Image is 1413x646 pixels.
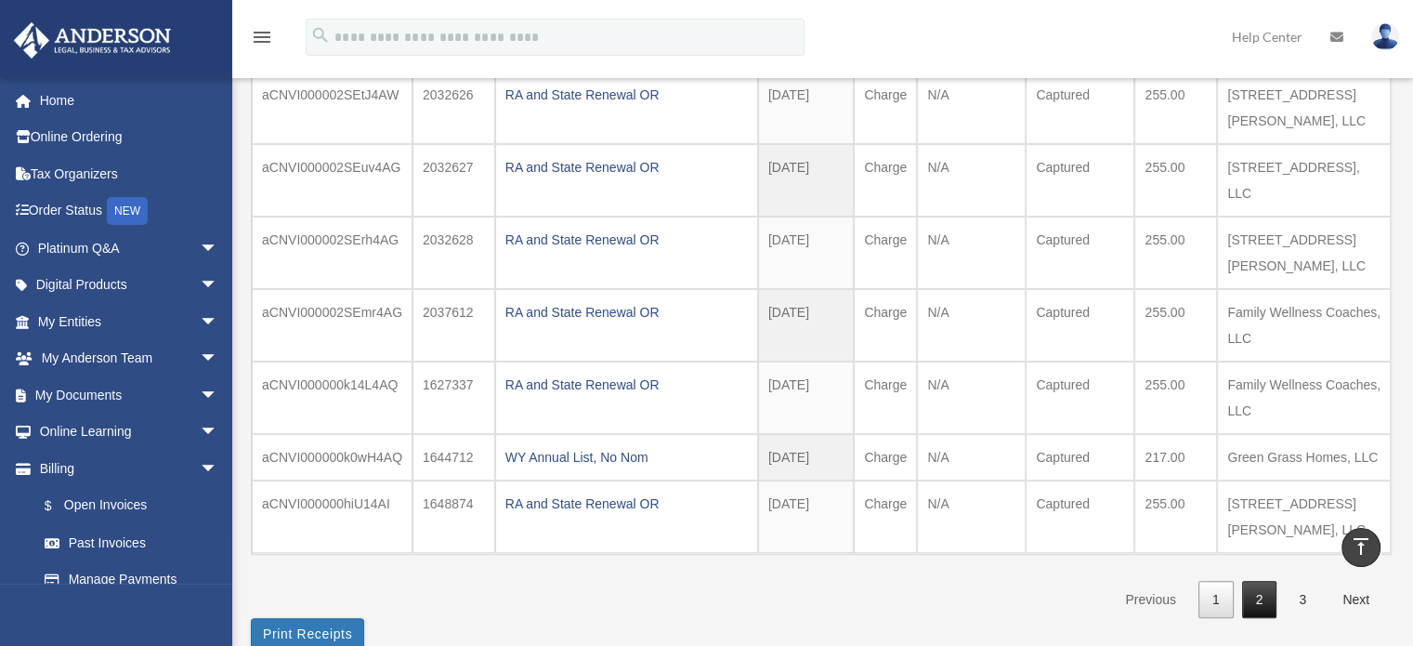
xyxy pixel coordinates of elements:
td: Captured [1026,72,1134,144]
td: Charge [854,481,917,553]
div: RA and State Renewal OR [505,227,748,253]
a: menu [251,33,273,48]
a: Past Invoices [26,524,237,561]
td: [STREET_ADDRESS][PERSON_NAME], LLC [1217,217,1391,289]
div: NEW [107,197,148,225]
i: menu [251,26,273,48]
a: $Open Invoices [26,487,246,525]
img: Anderson Advisors Platinum Portal [8,22,177,59]
td: 255.00 [1134,72,1217,144]
td: 255.00 [1134,217,1217,289]
a: vertical_align_top [1341,528,1380,567]
span: arrow_drop_down [200,340,237,378]
td: Charge [854,217,917,289]
a: Billingarrow_drop_down [13,450,246,487]
div: RA and State Renewal OR [505,372,748,398]
td: Captured [1026,289,1134,362]
a: Platinum Q&Aarrow_drop_down [13,230,246,267]
div: RA and State Renewal OR [505,299,748,325]
td: aCNVI000000k14L4AQ [252,362,412,434]
span: arrow_drop_down [200,376,237,415]
td: N/A [917,481,1026,553]
td: [DATE] [758,289,854,362]
i: search [310,25,331,46]
td: 255.00 [1134,362,1217,434]
i: vertical_align_top [1350,535,1372,558]
div: WY Annual List, No Nom [505,444,748,470]
td: Charge [854,289,917,362]
a: Online Learningarrow_drop_down [13,414,246,451]
td: 1644712 [412,434,495,481]
td: [DATE] [758,362,854,434]
td: [DATE] [758,434,854,481]
td: 255.00 [1134,481,1217,553]
a: My Documentsarrow_drop_down [13,376,246,414]
td: 2037612 [412,289,495,362]
span: arrow_drop_down [200,450,237,488]
td: 2032626 [412,72,495,144]
div: RA and State Renewal OR [505,154,748,180]
td: 1627337 [412,362,495,434]
td: [STREET_ADDRESS][PERSON_NAME], LLC [1217,481,1391,553]
a: Tax Organizers [13,155,246,192]
td: N/A [917,144,1026,217]
td: aCNVI000002SErh4AG [252,217,412,289]
td: Charge [854,144,917,217]
td: Captured [1026,434,1134,481]
td: [DATE] [758,144,854,217]
td: 255.00 [1134,144,1217,217]
td: N/A [917,72,1026,144]
span: arrow_drop_down [200,230,237,268]
a: Home [13,82,246,119]
td: Charge [854,72,917,144]
td: aCNVI000002SEtJ4AW [252,72,412,144]
td: 1648874 [412,481,495,553]
div: RA and State Renewal OR [505,82,748,108]
td: N/A [917,362,1026,434]
a: 1 [1198,581,1234,619]
a: My Entitiesarrow_drop_down [13,303,246,340]
a: Order StatusNEW [13,192,246,231]
td: [STREET_ADDRESS][PERSON_NAME], LLC [1217,72,1391,144]
td: Captured [1026,217,1134,289]
td: Captured [1026,481,1134,553]
td: Captured [1026,144,1134,217]
td: 2032627 [412,144,495,217]
a: Manage Payments [26,561,246,599]
td: Charge [854,362,917,434]
td: aCNVI000000k0wH4AQ [252,434,412,481]
td: Green Grass Homes, LLC [1217,434,1391,481]
td: 2032628 [412,217,495,289]
img: User Pic [1371,23,1399,50]
span: arrow_drop_down [200,414,237,452]
td: 255.00 [1134,289,1217,362]
td: [DATE] [758,72,854,144]
td: aCNVI000002SEmr4AG [252,289,412,362]
td: 217.00 [1134,434,1217,481]
span: $ [55,494,64,518]
td: N/A [917,289,1026,362]
a: Previous [1111,581,1189,619]
td: [DATE] [758,481,854,553]
td: aCNVI000000hiU14AI [252,481,412,553]
a: Online Ordering [13,119,246,156]
td: N/A [917,434,1026,481]
a: Digital Productsarrow_drop_down [13,267,246,304]
span: arrow_drop_down [200,303,237,341]
td: Captured [1026,362,1134,434]
td: N/A [917,217,1026,289]
td: Family Wellness Coaches, LLC [1217,289,1391,362]
div: RA and State Renewal OR [505,491,748,517]
a: My Anderson Teamarrow_drop_down [13,340,246,377]
span: arrow_drop_down [200,267,237,305]
td: Family Wellness Coaches, LLC [1217,362,1391,434]
td: Charge [854,434,917,481]
td: [DATE] [758,217,854,289]
td: aCNVI000002SEuv4AG [252,144,412,217]
td: [STREET_ADDRESS], LLC [1217,144,1391,217]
